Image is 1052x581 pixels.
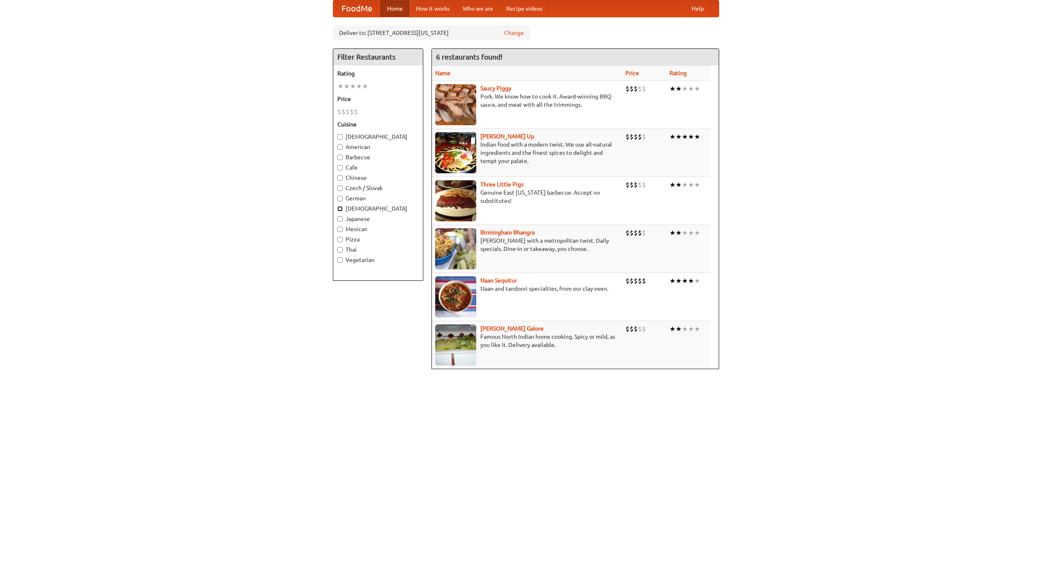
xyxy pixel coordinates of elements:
[337,174,419,182] label: Chinese
[337,235,419,243] label: Pizza
[435,324,476,365] img: currygalore.jpg
[337,227,343,232] input: Mexican
[630,180,634,189] li: $
[354,107,358,116] li: $
[688,84,694,93] li: ★
[435,188,619,205] p: Genuine East [US_STATE] barbecue. Accept no substitutes!
[337,143,419,151] label: American
[682,180,688,189] li: ★
[337,206,343,211] input: [DEMOGRAPHIC_DATA]
[688,180,694,189] li: ★
[682,324,688,333] li: ★
[625,324,630,333] li: $
[337,215,419,223] label: Japanese
[682,276,688,285] li: ★
[642,324,646,333] li: $
[694,324,700,333] li: ★
[676,228,682,237] li: ★
[344,82,350,91] li: ★
[638,324,642,333] li: $
[333,25,530,40] div: Deliver to: [STREET_ADDRESS][US_STATE]
[337,107,341,116] li: $
[337,184,419,192] label: Czech / Slovak
[337,145,343,150] input: American
[480,133,534,140] b: [PERSON_NAME] Up
[480,229,535,236] b: Birmingham Bhangra
[500,0,549,17] a: Recipe videos
[634,324,638,333] li: $
[669,132,676,141] li: ★
[634,84,638,93] li: $
[435,132,476,173] img: curryup.jpg
[435,228,476,269] img: bhangra.jpg
[337,237,343,242] input: Pizza
[435,333,619,349] p: Famous North Indian home cooking. Spicy or mild, as you like it. Delivery available.
[337,247,343,253] input: Thai
[480,85,511,92] b: Saucy Piggy
[337,246,419,254] label: Thai
[688,276,694,285] li: ★
[642,84,646,93] li: $
[337,69,419,78] h5: Rating
[337,133,419,141] label: [DEMOGRAPHIC_DATA]
[337,120,419,129] h5: Cuisine
[638,228,642,237] li: $
[337,204,419,213] label: [DEMOGRAPHIC_DATA]
[669,228,676,237] li: ★
[337,82,344,91] li: ★
[435,70,450,76] a: Name
[634,228,638,237] li: $
[480,325,544,332] a: [PERSON_NAME] Galore
[630,276,634,285] li: $
[480,277,517,284] b: Naan Sequitur
[337,165,343,170] input: Cafe
[685,0,711,17] a: Help
[630,84,634,93] li: $
[694,180,700,189] li: ★
[625,70,639,76] a: Price
[642,180,646,189] li: $
[638,84,642,93] li: $
[694,132,700,141] li: ★
[436,53,503,61] ng-pluralize: 6 restaurants found!
[435,84,476,125] img: saucy.jpg
[625,228,630,237] li: $
[435,92,619,109] p: Pork. We know how to cook it. Award-winning BBQ sauce, and meat with all the trimmings.
[625,84,630,93] li: $
[480,181,524,188] a: Three Little Pigs
[341,107,346,116] li: $
[694,228,700,237] li: ★
[337,155,343,160] input: Barbecue
[625,180,630,189] li: $
[337,163,419,172] label: Cafe
[435,285,619,293] p: Naan and tandoori specialties, from our clay oven.
[435,140,619,165] p: Indian food with a modern twist. We use all-natural ingredients and the finest spices to delight ...
[682,228,688,237] li: ★
[676,276,682,285] li: ★
[642,276,646,285] li: $
[682,84,688,93] li: ★
[638,132,642,141] li: $
[435,276,476,317] img: naansequitur.jpg
[625,132,630,141] li: $
[333,0,381,17] a: FoodMe
[682,132,688,141] li: ★
[634,180,638,189] li: $
[630,132,634,141] li: $
[694,276,700,285] li: ★
[337,95,419,103] h5: Price
[435,237,619,253] p: [PERSON_NAME] with a metropolitan twist. Daily specials. Dine-in or takeaway, you choose.
[625,276,630,285] li: $
[504,29,524,37] a: Change
[669,276,676,285] li: ★
[676,324,682,333] li: ★
[381,0,409,17] a: Home
[350,82,356,91] li: ★
[337,225,419,233] label: Mexican
[642,132,646,141] li: $
[456,0,500,17] a: Who we are
[669,70,687,76] a: Rating
[337,175,343,181] input: Chinese
[337,194,419,202] label: German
